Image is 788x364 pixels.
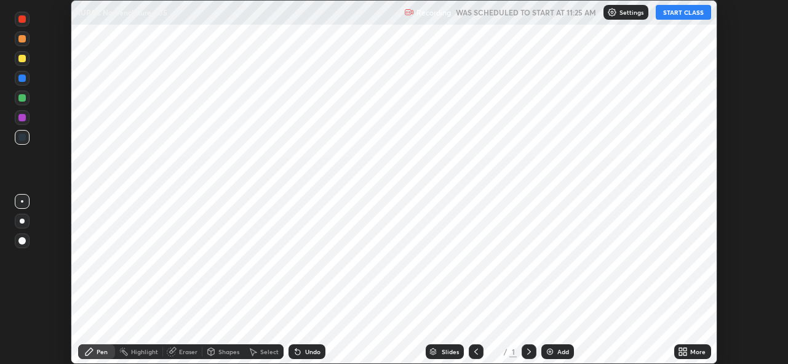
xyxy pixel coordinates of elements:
div: Undo [305,349,320,355]
img: class-settings-icons [607,7,617,17]
div: Shapes [218,349,239,355]
div: Eraser [179,349,197,355]
p: IUPAC Nomenclature - 05 [78,7,167,17]
div: Pen [97,349,108,355]
div: More [690,349,706,355]
h5: WAS SCHEDULED TO START AT 11:25 AM [456,7,596,18]
div: Slides [442,349,459,355]
p: Settings [619,9,643,15]
img: recording.375f2c34.svg [404,7,414,17]
img: add-slide-button [545,347,555,357]
div: 1 [488,348,501,355]
div: 1 [509,346,517,357]
div: Highlight [131,349,158,355]
div: / [503,348,507,355]
div: Select [260,349,279,355]
button: START CLASS [656,5,711,20]
p: Recording [416,8,451,17]
div: Add [557,349,569,355]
